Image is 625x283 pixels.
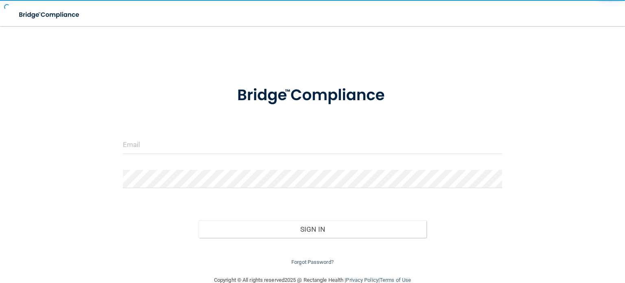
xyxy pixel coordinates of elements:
[221,75,404,116] img: bridge_compliance_login_screen.278c3ca4.svg
[12,7,87,23] img: bridge_compliance_login_screen.278c3ca4.svg
[123,136,502,154] input: Email
[346,277,378,283] a: Privacy Policy
[291,259,334,265] a: Forgot Password?
[199,220,426,238] button: Sign In
[380,277,411,283] a: Terms of Use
